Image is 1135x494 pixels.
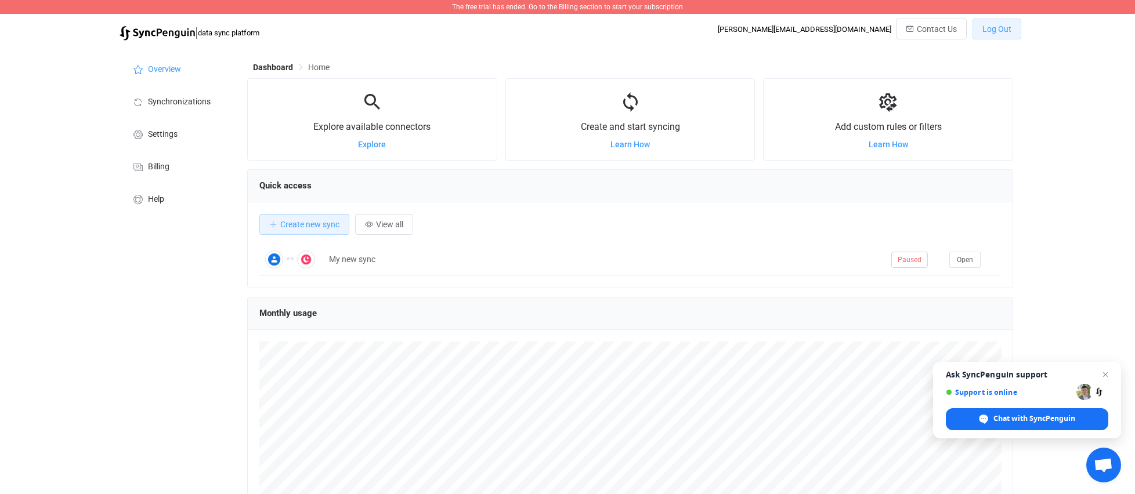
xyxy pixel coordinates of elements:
[259,180,312,191] span: Quick access
[1098,368,1112,382] span: Close chat
[148,130,178,139] span: Settings
[452,3,683,11] span: The free trial has ended. Go to the Billing section to start your subscription
[120,150,236,182] a: Billing
[718,25,891,34] div: [PERSON_NAME][EMAIL_ADDRESS][DOMAIN_NAME]
[949,255,981,264] a: Open
[120,182,236,215] a: Help
[946,370,1108,379] span: Ask SyncPenguin support
[259,214,349,235] button: Create new sync
[376,220,403,229] span: View all
[120,24,259,41] a: |data sync platform
[355,214,413,235] button: View all
[358,140,386,149] a: Explore
[891,252,928,268] span: Paused
[610,140,650,149] a: Learn How
[1086,448,1121,482] div: Open chat
[896,19,967,39] button: Contact Us
[198,28,259,37] span: data sync platform
[120,85,236,117] a: Synchronizations
[323,253,885,266] div: My new sync
[120,26,195,41] img: syncpenguin.svg
[946,388,1072,397] span: Support is online
[120,52,236,85] a: Overview
[957,256,973,264] span: Open
[949,252,981,268] button: Open
[148,65,181,74] span: Overview
[973,19,1021,39] button: Log Out
[265,250,283,268] img: Google Contacts
[148,195,164,204] span: Help
[259,308,317,318] span: Monthly usage
[946,408,1108,430] div: Chat with SyncPenguin
[982,24,1011,34] span: Log Out
[835,121,942,132] span: Add custom rules or filters
[308,63,330,72] span: Home
[993,413,1075,424] span: Chat with SyncPenguin
[148,162,169,172] span: Billing
[917,24,957,34] span: Contact Us
[148,97,211,107] span: Synchronizations
[253,63,330,71] div: Breadcrumb
[297,250,315,268] img: Copper CRM Contacts
[253,63,293,72] span: Dashboard
[195,24,198,41] span: |
[313,121,431,132] span: Explore available connectors
[280,220,339,229] span: Create new sync
[581,121,680,132] span: Create and start syncing
[120,117,236,150] a: Settings
[869,140,908,149] a: Learn How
